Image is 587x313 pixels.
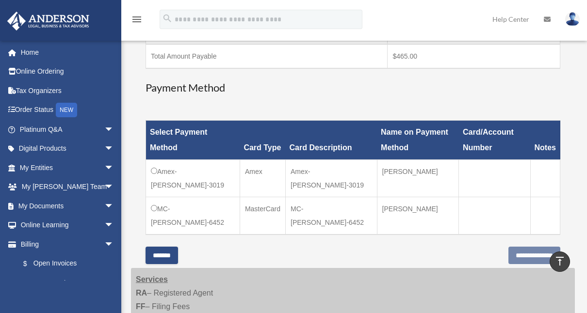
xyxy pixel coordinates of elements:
[7,196,129,216] a: My Documentsarrow_drop_down
[7,62,129,81] a: Online Ordering
[377,160,459,197] td: [PERSON_NAME]
[104,235,124,254] span: arrow_drop_down
[146,44,388,68] td: Total Amount Payable
[240,121,285,160] th: Card Type
[240,197,285,235] td: MasterCard
[136,302,146,311] strong: FF
[377,197,459,235] td: [PERSON_NAME]
[7,139,129,158] a: Digital Productsarrow_drop_down
[14,254,119,274] a: $Open Invoices
[146,121,240,160] th: Select Payment Method
[7,81,129,100] a: Tax Organizers
[136,289,147,297] strong: RA
[131,14,143,25] i: menu
[162,13,173,24] i: search
[7,43,129,62] a: Home
[240,160,285,197] td: Amex
[550,251,570,272] a: vertical_align_top
[146,80,560,95] h3: Payment Method
[104,216,124,235] span: arrow_drop_down
[7,100,129,120] a: Order StatusNEW
[131,17,143,25] a: menu
[377,121,459,160] th: Name on Payment Method
[104,177,124,197] span: arrow_drop_down
[146,197,240,235] td: MC-[PERSON_NAME]-6452
[104,158,124,178] span: arrow_drop_down
[146,160,240,197] td: Amex-[PERSON_NAME]-3019
[7,177,129,197] a: My [PERSON_NAME] Teamarrow_drop_down
[554,255,566,267] i: vertical_align_top
[7,158,129,177] a: My Entitiesarrow_drop_down
[104,139,124,159] span: arrow_drop_down
[286,160,377,197] td: Amex-[PERSON_NAME]-3019
[7,216,129,235] a: Online Learningarrow_drop_down
[7,120,129,139] a: Platinum Q&Aarrow_drop_down
[14,273,124,293] a: Past Invoices
[459,121,531,160] th: Card/Account Number
[104,120,124,140] span: arrow_drop_down
[531,121,560,160] th: Notes
[29,258,33,270] span: $
[286,121,377,160] th: Card Description
[388,44,560,68] td: $465.00
[56,103,77,117] div: NEW
[286,197,377,235] td: MC-[PERSON_NAME]-6452
[565,12,580,26] img: User Pic
[4,12,92,31] img: Anderson Advisors Platinum Portal
[7,235,124,254] a: Billingarrow_drop_down
[104,196,124,216] span: arrow_drop_down
[136,275,168,283] strong: Services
